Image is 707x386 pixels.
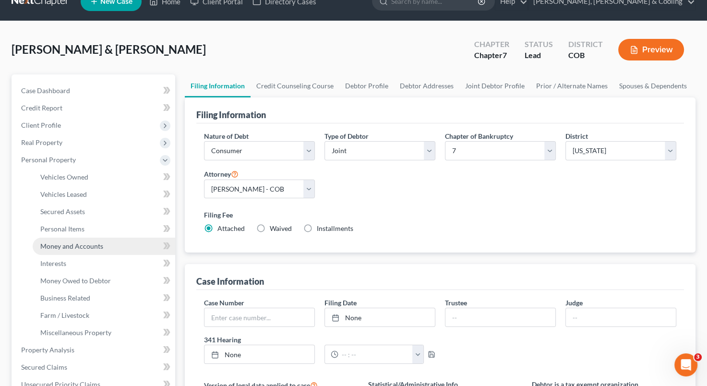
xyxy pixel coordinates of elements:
[474,50,509,61] div: Chapter
[204,168,239,180] label: Attorney
[13,82,175,99] a: Case Dashboard
[445,298,467,308] label: Trustee
[568,50,603,61] div: COB
[185,74,251,97] a: Filing Information
[530,74,613,97] a: Prior / Alternate Names
[40,225,84,233] span: Personal Items
[204,345,314,363] a: None
[13,99,175,117] a: Credit Report
[445,131,513,141] label: Chapter of Bankruptcy
[674,353,697,376] iframe: Intercom live chat
[40,242,103,250] span: Money and Accounts
[445,308,555,326] input: --
[204,298,244,308] label: Case Number
[33,272,175,289] a: Money Owed to Debtor
[33,324,175,341] a: Miscellaneous Property
[21,346,74,354] span: Property Analysis
[33,307,175,324] a: Farm / Livestock
[40,173,88,181] span: Vehicles Owned
[21,156,76,164] span: Personal Property
[33,289,175,307] a: Business Related
[40,294,90,302] span: Business Related
[33,220,175,238] a: Personal Items
[566,308,676,326] input: --
[270,224,292,232] span: Waived
[474,39,509,50] div: Chapter
[613,74,693,97] a: Spouses & Dependents
[325,308,435,326] a: None
[40,207,85,216] span: Secured Assets
[459,74,530,97] a: Joint Debtor Profile
[33,203,175,220] a: Secured Assets
[204,308,314,326] input: Enter case number...
[251,74,339,97] a: Credit Counseling Course
[568,39,603,50] div: District
[40,277,111,285] span: Money Owed to Debtor
[204,131,249,141] label: Nature of Debt
[12,42,206,56] span: [PERSON_NAME] & [PERSON_NAME]
[394,74,459,97] a: Debtor Addresses
[21,138,62,146] span: Real Property
[196,276,264,287] div: Case Information
[618,39,684,60] button: Preview
[13,341,175,359] a: Property Analysis
[40,190,87,198] span: Vehicles Leased
[324,298,357,308] label: Filing Date
[204,210,676,220] label: Filing Fee
[33,169,175,186] a: Vehicles Owned
[525,50,553,61] div: Lead
[525,39,553,50] div: Status
[40,259,66,267] span: Interests
[21,121,61,129] span: Client Profile
[40,328,111,337] span: Miscellaneous Property
[21,363,67,371] span: Secured Claims
[503,50,507,60] span: 7
[33,186,175,203] a: Vehicles Leased
[21,104,62,112] span: Credit Report
[21,86,70,95] span: Case Dashboard
[217,224,245,232] span: Attached
[317,224,353,232] span: Installments
[13,359,175,376] a: Secured Claims
[40,311,89,319] span: Farm / Livestock
[694,353,702,361] span: 3
[196,109,266,121] div: Filing Information
[33,238,175,255] a: Money and Accounts
[33,255,175,272] a: Interests
[324,131,369,141] label: Type of Debtor
[565,131,588,141] label: District
[338,345,412,363] input: -- : --
[339,74,394,97] a: Debtor Profile
[565,298,583,308] label: Judge
[199,335,440,345] label: 341 Hearing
